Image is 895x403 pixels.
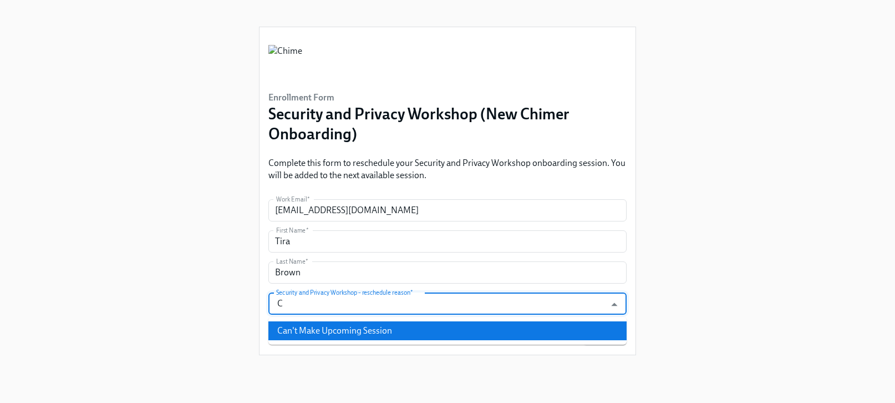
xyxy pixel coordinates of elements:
[268,92,627,104] h6: Enrollment Form
[268,45,302,78] img: Chime
[268,104,627,144] h3: Security and Privacy Workshop (New Chimer Onboarding)
[606,296,623,313] button: Close
[268,321,627,340] li: Can't Make Upcoming Session
[268,157,627,182] p: Complete this form to reschedule your Security and Privacy Workshop onboarding session. You will ...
